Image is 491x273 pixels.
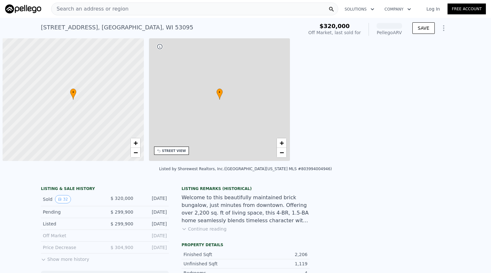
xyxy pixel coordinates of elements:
[138,209,167,215] div: [DATE]
[43,244,100,251] div: Price Decrease
[138,195,167,203] div: [DATE]
[245,251,308,258] div: 2,206
[183,261,245,267] div: Unfinished Sqft
[277,138,286,148] a: Zoom in
[133,139,137,147] span: +
[43,221,100,227] div: Listed
[339,4,379,15] button: Solutions
[437,22,450,34] button: Show Options
[133,148,137,156] span: −
[41,254,89,262] button: Show more history
[111,209,133,215] span: $ 299,900
[43,195,100,203] div: Sold
[182,194,309,224] div: Welcome to this beautifully maintained brick bungalow, just minutes from downtown. Offering over ...
[138,232,167,239] div: [DATE]
[70,89,76,95] span: •
[216,89,223,95] span: •
[51,5,129,13] span: Search an address or region
[379,4,416,15] button: Company
[5,4,41,13] img: Pellego
[41,23,193,32] div: [STREET_ADDRESS] , [GEOGRAPHIC_DATA] , WI 53095
[319,23,350,29] span: $320,000
[280,139,284,147] span: +
[162,148,186,153] div: STREET VIEW
[277,148,286,157] a: Zoom out
[138,221,167,227] div: [DATE]
[377,29,402,36] div: Pellego ARV
[419,6,448,12] a: Log In
[159,167,332,171] div: Listed by Shorewest Realtors, Inc. ([GEOGRAPHIC_DATA][US_STATE] MLS #803994004946)
[70,88,76,100] div: •
[280,148,284,156] span: −
[183,251,245,258] div: Finished Sqft
[182,226,227,232] button: Continue reading
[43,209,100,215] div: Pending
[41,186,169,193] div: LISTING & SALE HISTORY
[131,148,140,157] a: Zoom out
[111,221,133,226] span: $ 299,900
[412,22,435,34] button: SAVE
[131,138,140,148] a: Zoom in
[43,232,100,239] div: Off Market
[448,4,486,14] a: Free Account
[182,186,309,191] div: Listing Remarks (Historical)
[111,196,133,201] span: $ 320,000
[308,29,361,36] div: Off Market, last sold for
[55,195,71,203] button: View historical data
[138,244,167,251] div: [DATE]
[111,245,133,250] span: $ 304,900
[182,242,309,247] div: Property details
[245,261,308,267] div: 1,119
[216,88,223,100] div: •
